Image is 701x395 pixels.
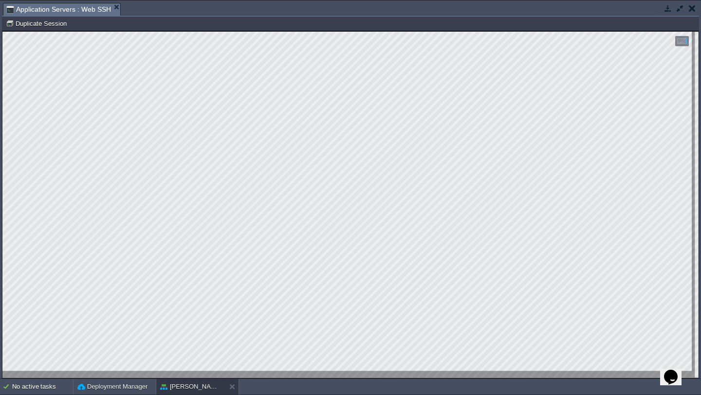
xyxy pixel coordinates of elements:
[77,382,148,392] button: Deployment Manager
[6,19,70,28] button: Duplicate Session
[6,3,111,16] span: Application Servers : Web SSH
[160,382,221,392] button: [PERSON_NAME]
[12,379,73,395] div: No active tasks
[660,356,691,385] iframe: chat widget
